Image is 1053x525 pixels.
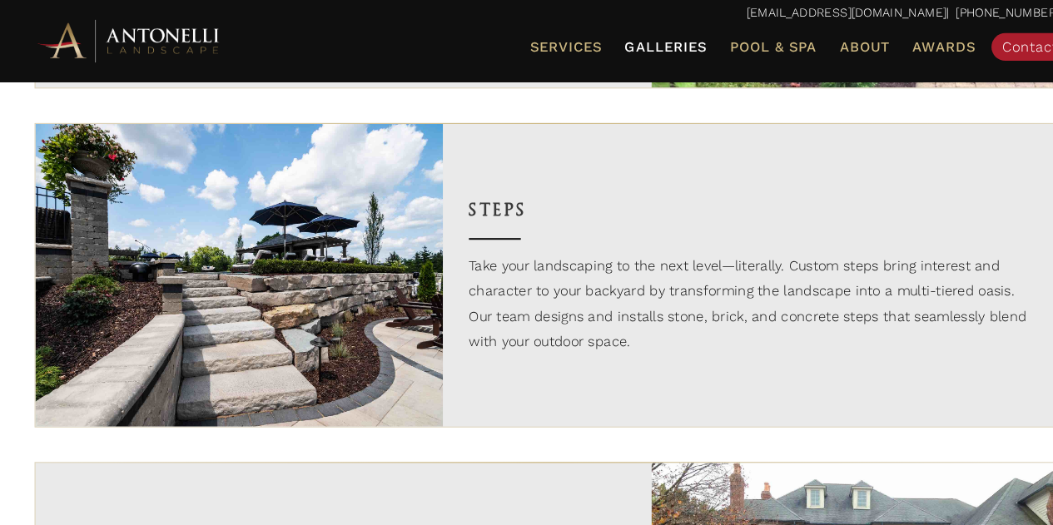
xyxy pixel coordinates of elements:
a: [EMAIL_ADDRESS][DOMAIN_NAME] [718,7,911,21]
a: Services [503,37,586,58]
span: Pool & Spa [702,39,786,55]
a: About [801,37,863,58]
span: About [807,41,857,54]
a: Galleries [594,37,687,58]
p: | [PHONE_NUMBER] [33,4,1020,26]
a: Awards [872,37,946,58]
h3: Steps [451,191,994,219]
a: Contact [954,34,1028,61]
span: Awards [878,39,939,55]
img: Antonelli Horizontal Logo [33,18,216,64]
span: Services [509,41,579,54]
a: Pool & Spa [695,37,792,58]
span: Contact [964,39,1018,55]
p: Take your landscaping to the next level—literally. Custom steps bring interest and character to y... [451,245,994,344]
span: Galleries [601,39,680,55]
